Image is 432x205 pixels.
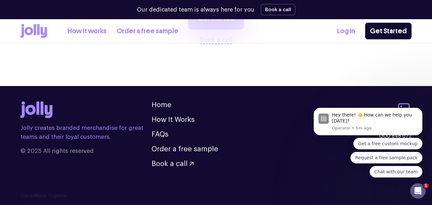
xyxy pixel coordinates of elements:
[137,5,254,14] p: Our dedicated team is always here for you
[365,23,412,39] a: Get Started
[35,194,67,198] a: Made Together
[152,146,218,153] a: Order a free sample
[261,4,295,15] button: Book a call
[152,160,193,167] button: Book a call
[152,116,195,123] a: How It Works
[304,106,432,202] iframe: Intercom notifications message
[20,146,152,155] span: © 2025 All rights reserved
[20,193,412,200] p: Site by
[20,123,152,141] p: Jolly creates branded merchandise for great teams and their loyal customers.
[117,26,178,36] a: Order a free sample
[67,26,106,36] a: How it works
[410,183,426,199] iframe: Intercom live chat
[152,131,169,138] a: FAQs
[152,101,171,108] a: Home
[423,183,428,188] span: 1
[337,26,355,36] a: Log In
[152,160,188,167] span: Book a call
